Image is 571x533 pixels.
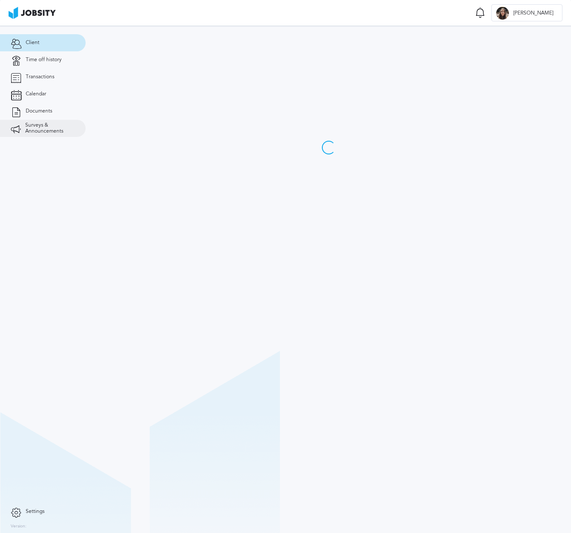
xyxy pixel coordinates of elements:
[26,91,46,97] span: Calendar
[11,524,27,529] label: Version:
[26,40,39,46] span: Client
[9,7,56,19] img: ab4bad089aa723f57921c736e9817d99.png
[509,10,558,16] span: [PERSON_NAME]
[496,7,509,20] div: L
[26,108,52,114] span: Documents
[26,509,45,515] span: Settings
[491,4,562,21] button: L[PERSON_NAME]
[25,122,75,134] span: Surveys & Announcements
[26,57,62,63] span: Time off history
[26,74,54,80] span: Transactions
